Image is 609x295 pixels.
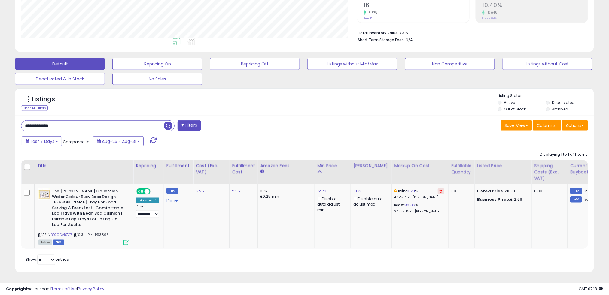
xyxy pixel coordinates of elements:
span: Aug-25 - Aug-31 [102,138,136,144]
div: [PERSON_NAME] [353,163,389,169]
h2: 16 [364,2,469,10]
div: £12.69 [477,197,527,202]
label: Out of Stock [504,107,526,112]
p: 27.66% Profit [PERSON_NAME] [394,209,444,214]
span: OFF [150,189,159,194]
button: Deactivated & In Stock [15,73,105,85]
div: Listed Price [477,163,529,169]
a: 5.25 [196,188,204,194]
b: The [PERSON_NAME] Collection Water Colour Busy Bees Design [PERSON_NAME] Tray For Food Serving & ... [52,188,125,229]
div: Title [37,163,131,169]
span: Last 7 Days [31,138,54,144]
img: 41fv6kkK5jL._SL40_.jpg [38,188,50,200]
div: £0.25 min [260,194,310,199]
small: Prev: 15 [364,17,373,20]
div: Displaying 1 to 1 of 1 items [540,152,588,158]
button: Columns [533,120,561,131]
div: Win BuyBox * [136,198,159,203]
button: Repricing On [112,58,202,70]
b: Business Price: [477,197,510,202]
b: Listed Price: [477,188,504,194]
span: 12.75 [584,188,593,194]
small: FBM [166,188,178,194]
div: Disable auto adjust max [353,195,387,207]
p: 4.32% Profit [PERSON_NAME] [394,195,444,200]
a: 80.03 [405,202,416,208]
button: Aug-25 - Aug-31 [93,136,144,146]
span: All listings currently available for purchase on Amazon [38,240,52,245]
span: 15.29 [584,197,593,202]
div: 60 [451,188,470,194]
span: N/A [406,37,413,43]
a: B07QDVBZG7 [51,232,72,237]
span: Show: entries [26,257,69,262]
p: Listing States: [498,93,594,99]
span: | SKU: LP - LP93895 [73,232,108,237]
div: seller snap | | [6,286,104,292]
div: Prime [166,196,189,203]
button: Non Competitive [405,58,495,70]
button: Listings without Min/Max [307,58,397,70]
span: Compared to: [63,139,90,145]
div: Clear All Filters [21,105,48,111]
label: Active [504,100,515,105]
strong: Copyright [6,286,28,292]
b: Short Term Storage Fees: [358,37,405,42]
div: % [394,188,444,200]
div: Fulfillment [166,163,191,169]
label: Archived [552,107,568,112]
div: % [394,203,444,214]
button: Save View [501,120,532,131]
div: Min Price [317,163,348,169]
span: Columns [537,122,556,128]
div: Fulfillable Quantity [451,163,472,175]
button: Actions [562,120,588,131]
span: ON [137,189,145,194]
h2: 10.40% [482,2,588,10]
small: FBM [570,196,582,203]
button: Filters [178,120,201,131]
label: Deactivated [552,100,574,105]
small: Prev: 9.04% [482,17,497,20]
small: 6.67% [366,11,378,15]
b: Total Inventory Value: [358,30,399,35]
a: 18.23 [353,188,363,194]
small: FBM [570,188,582,194]
button: Repricing Off [210,58,300,70]
button: Listings without Cost [502,58,592,70]
a: Privacy Policy [78,286,104,292]
b: Min: [398,188,407,194]
div: 15% [260,188,310,194]
a: Terms of Use [51,286,77,292]
div: Shipping Costs (Exc. VAT) [534,163,565,182]
h5: Listings [32,95,55,104]
div: Current Buybox Price [570,163,601,175]
a: 2.95 [232,188,240,194]
div: 0.00 [534,188,563,194]
div: Repricing [136,163,161,169]
div: Preset: [136,204,159,218]
span: FBM [53,240,64,245]
b: Max: [394,202,405,208]
a: 12.73 [317,188,327,194]
div: Amazon Fees [260,163,312,169]
div: ASIN: [38,188,129,244]
th: The percentage added to the cost of goods (COGS) that forms the calculator for Min & Max prices. [392,160,449,184]
button: Last 7 Days [22,136,62,146]
div: Fulfillment Cost [232,163,255,175]
div: Markup on Cost [394,163,446,169]
div: Disable auto adjust min [317,195,346,213]
button: No Sales [112,73,202,85]
small: 15.04% [485,11,498,15]
span: 2025-09-9 07:18 GMT [579,286,603,292]
small: Amazon Fees. [260,169,264,174]
a: 8.73 [407,188,415,194]
button: Default [15,58,105,70]
div: £13.00 [477,188,527,194]
li: £315 [358,29,583,36]
div: Cost (Exc. VAT) [196,163,227,175]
